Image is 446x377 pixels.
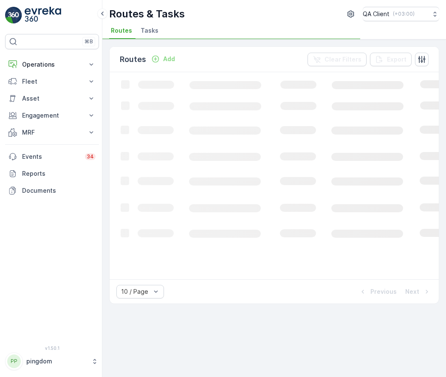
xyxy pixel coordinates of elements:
div: PP [7,354,21,368]
p: Fleet [22,77,82,86]
span: Tasks [141,26,158,35]
button: Next [404,287,432,297]
p: Events [22,152,80,161]
button: Export [370,53,412,66]
button: Add [148,54,178,64]
button: Clear Filters [308,53,367,66]
p: MRF [22,128,82,137]
button: Fleet [5,73,99,90]
p: Routes & Tasks [109,7,185,21]
p: Documents [22,186,96,195]
p: Operations [22,60,82,69]
button: Engagement [5,107,99,124]
p: Reports [22,169,96,178]
span: v 1.50.1 [5,346,99,351]
p: Asset [22,94,82,103]
img: logo [5,7,22,24]
span: Routes [111,26,132,35]
p: Next [405,287,419,296]
p: 34 [87,153,94,160]
a: Events34 [5,148,99,165]
p: Routes [120,53,146,65]
p: QA Client [363,10,390,18]
p: ⌘B [85,38,93,45]
button: PPpingdom [5,352,99,370]
img: logo_light-DOdMpM7g.png [25,7,61,24]
p: Previous [370,287,397,296]
button: Operations [5,56,99,73]
p: pingdom [26,357,87,366]
a: Documents [5,182,99,199]
p: Add [163,55,175,63]
button: Asset [5,90,99,107]
p: Clear Filters [325,55,361,64]
p: Export [387,55,406,64]
p: ( +03:00 ) [393,11,415,17]
p: Engagement [22,111,82,120]
a: Reports [5,165,99,182]
button: QA Client(+03:00) [363,7,439,21]
button: MRF [5,124,99,141]
button: Previous [358,287,398,297]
